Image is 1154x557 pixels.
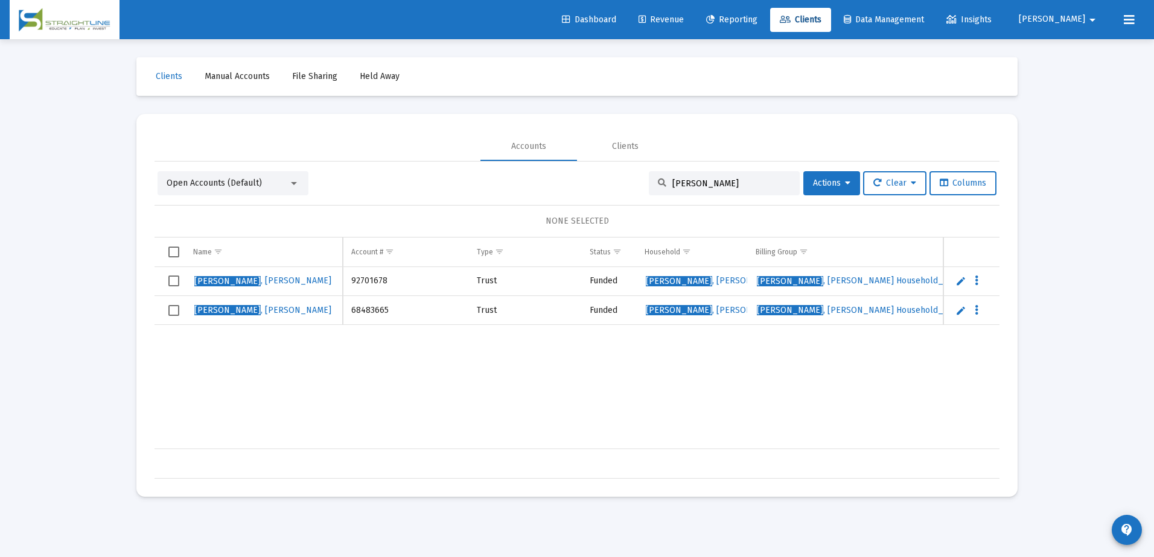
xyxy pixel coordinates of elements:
[194,305,331,315] span: , [PERSON_NAME]
[477,247,493,257] div: Type
[167,178,262,188] span: Open Accounts (Default)
[612,140,639,153] div: Clients
[194,305,261,315] span: [PERSON_NAME]
[757,305,823,315] span: [PERSON_NAME]
[645,247,680,257] div: Household
[1019,14,1085,25] span: [PERSON_NAME]
[468,267,581,296] td: Trust
[706,14,757,25] span: Reporting
[757,275,1021,286] span: , [PERSON_NAME] Household_.90% Tiered-Arrears
[351,247,383,257] div: Account #
[552,8,626,32] a: Dashboard
[646,305,712,315] span: [PERSON_NAME]
[19,8,110,32] img: Dashboard
[613,247,622,256] span: Show filter options for column 'Status'
[697,8,767,32] a: Reporting
[193,247,212,257] div: Name
[747,238,1025,266] td: Column Billing Group
[756,272,1022,290] a: [PERSON_NAME], [PERSON_NAME] Household_.90% Tiered-Arrears
[168,275,179,286] div: Select row
[146,65,192,89] a: Clients
[645,301,784,319] a: [PERSON_NAME], [PERSON_NAME]
[946,14,992,25] span: Insights
[590,304,628,316] div: Funded
[813,178,850,188] span: Actions
[844,14,924,25] span: Data Management
[955,275,966,286] a: Edit
[757,305,1021,315] span: , [PERSON_NAME] Household_.90% Tiered-Arrears
[780,14,821,25] span: Clients
[343,267,468,296] td: 92701678
[343,238,468,266] td: Column Account #
[1120,523,1134,537] mat-icon: contact_support
[636,238,747,266] td: Column Household
[468,238,581,266] td: Column Type
[929,171,996,195] button: Columns
[193,272,333,290] a: [PERSON_NAME], [PERSON_NAME]
[511,140,546,153] div: Accounts
[1004,7,1114,31] button: [PERSON_NAME]
[1085,8,1100,32] mat-icon: arrow_drop_down
[639,14,684,25] span: Revenue
[185,238,343,266] td: Column Name
[756,301,1022,319] a: [PERSON_NAME], [PERSON_NAME] Household_.90% Tiered-Arrears
[562,14,616,25] span: Dashboard
[646,276,712,286] span: [PERSON_NAME]
[343,296,468,325] td: 68483665
[195,65,279,89] a: Manual Accounts
[360,71,400,81] span: Held Away
[682,247,691,256] span: Show filter options for column 'Household'
[937,8,1001,32] a: Insights
[468,296,581,325] td: Trust
[194,276,261,286] span: [PERSON_NAME]
[495,247,504,256] span: Show filter options for column 'Type'
[834,8,934,32] a: Data Management
[955,305,966,316] a: Edit
[214,247,223,256] span: Show filter options for column 'Name'
[168,305,179,316] div: Select row
[205,71,270,81] span: Manual Accounts
[193,301,333,319] a: [PERSON_NAME], [PERSON_NAME]
[873,178,916,188] span: Clear
[770,8,831,32] a: Clients
[590,247,611,257] div: Status
[757,276,823,286] span: [PERSON_NAME]
[292,71,337,81] span: File Sharing
[194,275,331,286] span: , [PERSON_NAME]
[672,178,791,189] input: Search
[350,65,409,89] a: Held Away
[646,305,783,315] span: , [PERSON_NAME]
[756,247,797,257] div: Billing Group
[645,272,784,290] a: [PERSON_NAME], [PERSON_NAME]
[803,171,860,195] button: Actions
[164,215,990,227] div: NONE SELECTED
[168,247,179,257] div: Select all
[156,71,182,81] span: Clients
[385,247,394,256] span: Show filter options for column 'Account #'
[155,238,999,479] div: Data grid
[940,178,986,188] span: Columns
[799,247,808,256] span: Show filter options for column 'Billing Group'
[629,8,693,32] a: Revenue
[863,171,926,195] button: Clear
[282,65,347,89] a: File Sharing
[646,275,783,286] span: , [PERSON_NAME]
[581,238,636,266] td: Column Status
[590,275,628,287] div: Funded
